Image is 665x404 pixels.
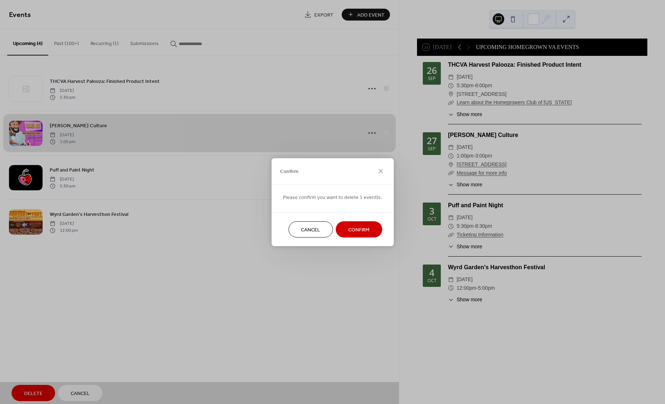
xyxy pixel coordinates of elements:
[280,168,298,176] span: Confirm
[283,194,382,201] span: Please confirm you want to delete 1 event(s.
[288,221,333,237] button: Cancel
[348,226,369,234] span: Confirm
[301,226,320,234] span: Cancel
[336,221,382,237] button: Confirm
